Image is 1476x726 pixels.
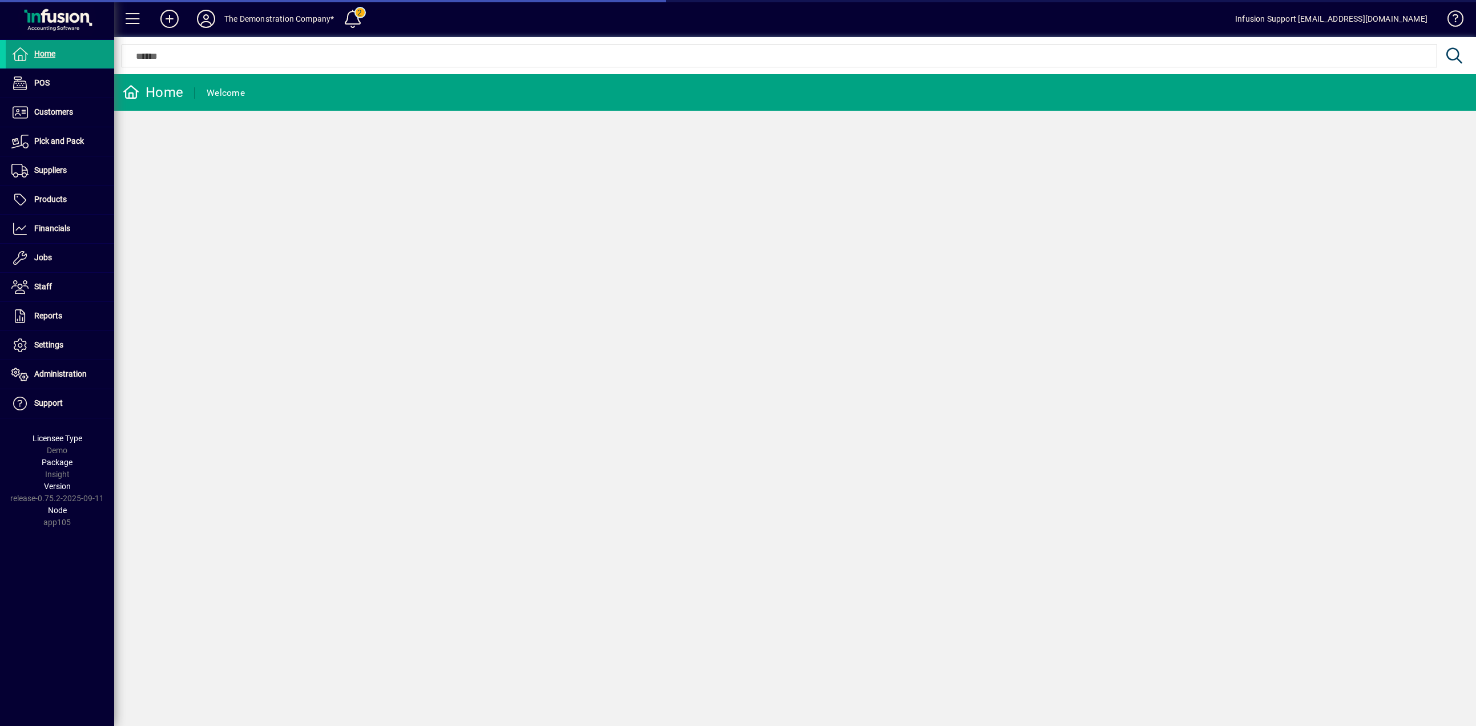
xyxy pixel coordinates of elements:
[6,98,114,127] a: Customers
[34,195,67,204] span: Products
[1235,10,1427,28] div: Infusion Support [EMAIL_ADDRESS][DOMAIN_NAME]
[151,9,188,29] button: Add
[44,482,71,491] span: Version
[34,340,63,349] span: Settings
[6,69,114,98] a: POS
[42,458,72,467] span: Package
[6,360,114,389] a: Administration
[6,244,114,272] a: Jobs
[34,49,55,58] span: Home
[34,136,84,146] span: Pick and Pack
[6,389,114,418] a: Support
[34,369,87,378] span: Administration
[34,224,70,233] span: Financials
[188,9,224,29] button: Profile
[34,253,52,262] span: Jobs
[207,84,245,102] div: Welcome
[34,282,52,291] span: Staff
[48,506,67,515] span: Node
[6,331,114,360] a: Settings
[34,78,50,87] span: POS
[6,273,114,301] a: Staff
[34,398,63,408] span: Support
[6,215,114,243] a: Financials
[34,107,73,116] span: Customers
[6,156,114,185] a: Suppliers
[34,166,67,175] span: Suppliers
[6,127,114,156] a: Pick and Pack
[6,302,114,330] a: Reports
[6,185,114,214] a: Products
[33,434,82,443] span: Licensee Type
[34,311,62,320] span: Reports
[1439,2,1462,39] a: Knowledge Base
[123,83,183,102] div: Home
[224,10,334,28] div: The Demonstration Company*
